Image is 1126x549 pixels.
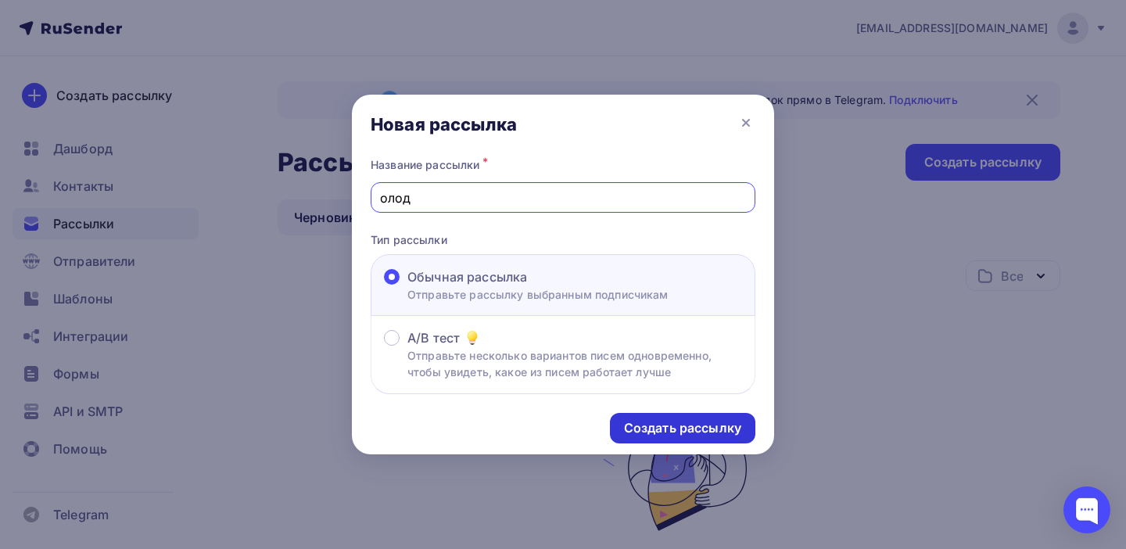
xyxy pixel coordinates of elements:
span: A/B тест [407,328,460,347]
input: Придумайте название рассылки [380,188,747,207]
div: Новая рассылка [371,113,517,135]
div: Название рассылки [371,154,755,176]
p: Тип рассылки [371,231,755,248]
div: Создать рассылку [624,419,741,437]
p: Отправьте рассылку выбранным подписчикам [407,286,669,303]
span: Обычная рассылка [407,267,527,286]
p: Отправьте несколько вариантов писем одновременно, чтобы увидеть, какое из писем работает лучше [407,347,742,380]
